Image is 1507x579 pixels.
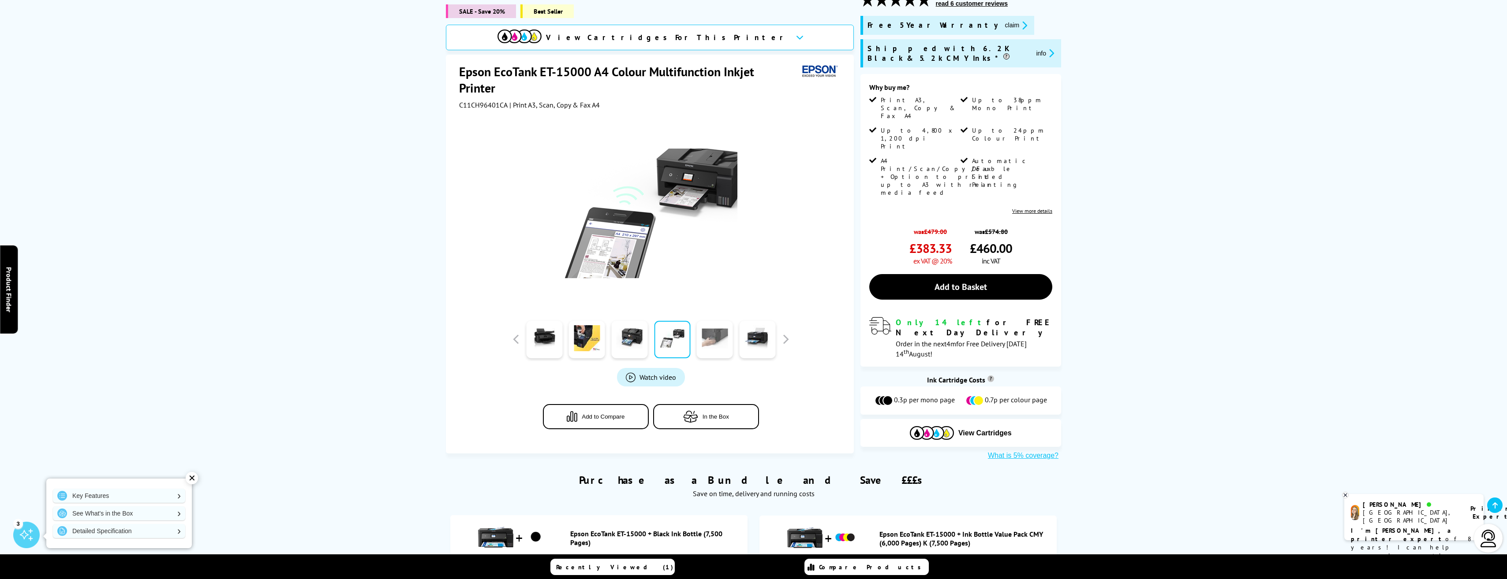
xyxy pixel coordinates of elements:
[1351,505,1359,520] img: amy-livechat.png
[799,63,839,80] img: Epson
[896,339,1027,358] span: Order in the next for Free Delivery [DATE] 14 August!
[924,227,947,236] strike: £479.00
[972,157,1051,189] span: Automatic Double Sided Printing
[982,256,1000,265] span: inc VAT
[868,44,1029,63] span: Shipped with 6.2K Black & 5.2k CMY Inks*
[459,100,508,109] span: C11CH96401CA
[53,506,185,520] a: See What's in the Box
[819,563,926,571] span: Compare Products
[869,83,1052,96] div: Why buy me?
[985,395,1047,406] span: 0.7p per colour page
[1351,527,1454,543] b: I'm [PERSON_NAME], a printer expert
[868,20,998,30] span: Free 5 Year Warranty
[1480,530,1497,547] img: user-headset-light.svg
[985,451,1061,460] button: What is 5% coverage?
[869,317,1052,358] div: modal_delivery
[546,33,789,42] span: View Cartridges For This Printer
[894,395,955,406] span: 0.3p per mono page
[446,4,516,18] span: SALE - Save 20%
[879,530,1052,547] a: Epson EcoTank ET-15000 + Ink Bottle Value Pack CMY (6,000 Pages) K (7,500 Pages)
[1033,48,1057,58] button: promo-description
[804,559,929,575] a: Compare Products
[509,100,600,109] span: | Print A3, Scan, Copy & Fax A4
[909,223,952,236] span: was
[446,460,1061,502] div: Purchase as a Bundle and Save £££s
[520,4,574,18] span: Best Seller
[582,413,624,420] span: Add to Compare
[860,375,1061,384] div: Ink Cartridge Costs
[970,223,1012,236] span: was
[958,429,1012,437] span: View Cartridges
[1351,527,1477,568] p: of 8 years! I can help you choose the right product
[787,520,823,555] img: Epson EcoTank ET-15000 + Ink Bottle Value Pack CMY (6,000 Pages) K (7,500 Pages)
[186,472,198,484] div: ✕
[525,526,547,548] img: Epson EcoTank ET-15000 + Black Ink Bottle (7,500 Pages)
[457,489,1050,498] div: Save on time, delivery and running costs
[834,527,856,549] img: Epson EcoTank ET-15000 + Ink Bottle Value Pack CMY (6,000 Pages) K (7,500 Pages)
[53,524,185,538] a: Detailed Specification
[565,127,737,300] img: Epson EcoTank ET-15000 Thumbnail
[910,426,954,440] img: Cartridges
[703,413,729,420] span: In the Box
[570,529,743,547] a: Epson EcoTank ET-15000 + Black Ink Bottle (7,500 Pages)
[985,227,1008,236] strike: £574.80
[881,96,959,120] span: Print A3, Scan, Copy & Fax A4
[13,519,23,528] div: 3
[653,404,759,429] button: In the Box
[556,563,673,571] span: Recently Viewed (1)
[972,96,1051,112] span: Up to 38ppm Mono Print
[53,489,185,503] a: Key Features
[4,267,13,312] span: Product Finder
[946,339,956,348] span: 4m
[896,317,1052,338] div: for FREE Next Day Delivery
[1363,508,1459,524] div: [GEOGRAPHIC_DATA], [GEOGRAPHIC_DATA]
[497,30,542,43] img: cmyk-icon.svg
[1012,208,1052,214] a: View more details
[972,126,1051,142] span: Up to 24ppm Colour Print
[1002,20,1030,30] button: promo-description
[617,368,685,386] a: Product_All_Videos
[987,375,994,382] sup: Cost per page
[1363,501,1459,508] div: [PERSON_NAME]
[478,520,513,555] img: Epson EcoTank ET-15000 + Black Ink Bottle (7,500 Pages)
[909,240,952,256] span: £383.33
[904,348,909,356] sup: th
[881,157,994,197] span: A4 Print/Scan/Copy/Fax + Option to print up to A3 with rear media feed
[881,126,959,150] span: Up to 4,800 x 1,200 dpi Print
[550,559,675,575] a: Recently Viewed (1)
[867,426,1055,440] button: View Cartridges
[970,240,1012,256] span: £460.00
[913,256,952,265] span: ex VAT @ 20%
[543,404,649,429] button: Add to Compare
[896,317,987,327] span: Only 14 left
[639,373,676,382] span: Watch video
[459,63,799,96] h1: Epson EcoTank ET-15000 A4 Colour Multifunction Inkjet Printer
[869,274,1052,300] a: Add to Basket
